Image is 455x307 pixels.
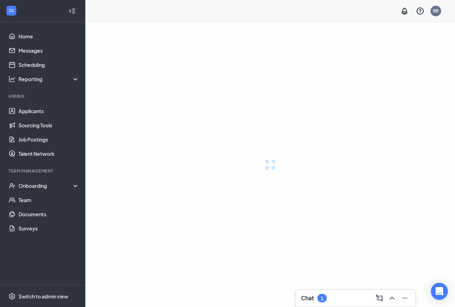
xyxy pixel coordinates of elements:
[18,193,79,207] a: Team
[9,293,16,300] svg: Settings
[9,168,78,174] div: Team Management
[69,7,76,15] svg: Collapse
[18,104,79,118] a: Applicants
[9,93,78,99] div: Hiring
[18,43,79,58] a: Messages
[18,75,80,83] div: Reporting
[401,294,409,302] svg: Minimize
[388,294,396,302] svg: ChevronUp
[9,75,16,83] svg: Analysis
[398,292,410,304] button: Minimize
[18,147,79,161] a: Talent Network
[18,182,80,189] div: Onboarding
[386,292,397,304] button: ChevronUp
[9,182,16,189] svg: UserCheck
[18,207,79,221] a: Documents
[433,8,439,14] div: BR
[18,132,79,147] a: Job Postings
[375,294,384,302] svg: ComposeMessage
[321,295,323,301] div: 1
[18,29,79,43] a: Home
[431,283,448,300] div: Open Intercom Messenger
[301,294,314,302] h3: Chat
[18,118,79,132] a: Sourcing Tools
[18,221,79,235] a: Surveys
[18,58,79,72] a: Scheduling
[416,7,424,15] svg: QuestionInfo
[400,7,409,15] svg: Notifications
[373,292,384,304] button: ComposeMessage
[18,293,68,300] div: Switch to admin view
[8,7,15,14] svg: WorkstreamLogo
